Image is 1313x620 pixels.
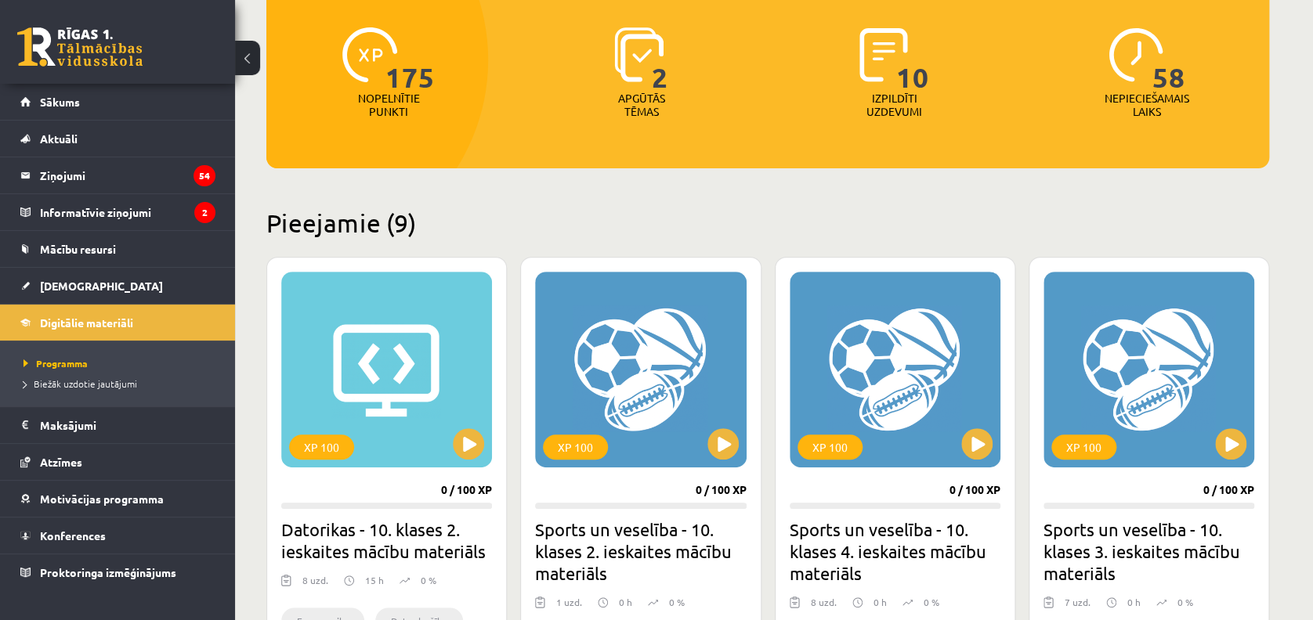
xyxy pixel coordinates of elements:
[20,407,215,443] a: Maksājumi
[365,573,384,587] p: 15 h
[20,444,215,480] a: Atzīmes
[20,554,215,590] a: Proktoringa izmēģinājums
[1127,595,1141,609] p: 0 h
[614,27,664,82] img: icon-learned-topics-4a711ccc23c960034f471b6e78daf4a3bad4a20eaf4de84257b87e66633f6470.svg
[652,27,668,92] span: 2
[40,455,82,469] span: Atzīmes
[20,517,215,553] a: Konferences
[20,231,215,267] a: Mācību resursi
[20,481,215,517] a: Motivācijas programma
[40,132,78,146] span: Aktuāli
[798,434,863,460] div: XP 100
[811,595,837,618] div: 8 uzd.
[289,434,354,460] div: XP 100
[20,268,215,304] a: [DEMOGRAPHIC_DATA]
[611,92,672,118] p: Apgūtās tēmas
[24,356,219,370] a: Programma
[1044,518,1254,584] h2: Sports un veselība - 10. klases 3. ieskaites mācību materiāls
[358,92,420,118] p: Nopelnītie punkti
[342,27,397,82] img: icon-xp-0682a9bc20223a9ccc6f5883a126b849a74cddfe5390d2b41b4391c66f2066e7.svg
[302,573,328,597] div: 8 uzd.
[790,518,1000,584] h2: Sports un veselība - 10. klases 4. ieskaites mācību materiāls
[40,279,163,293] span: [DEMOGRAPHIC_DATA]
[40,95,80,109] span: Sākums
[20,305,215,341] a: Digitālie materiāli
[194,165,215,186] i: 54
[40,565,176,579] span: Proktoringa izmēģinājums
[1051,434,1116,460] div: XP 100
[859,27,908,82] img: icon-completed-tasks-ad58ae20a441b2904462921112bc710f1caf180af7a3daa7317a5a94f2d26646.svg
[17,27,143,67] a: Rīgas 1. Tālmācības vidusskola
[20,194,215,230] a: Informatīvie ziņojumi2
[863,92,924,118] p: Izpildīti uzdevumi
[281,518,492,562] h2: Datorikas - 10. klases 2. ieskaites mācību materiāls
[385,27,435,92] span: 175
[20,157,215,193] a: Ziņojumi54
[40,194,215,230] legend: Informatīvie ziņojumi
[40,492,164,506] span: Motivācijas programma
[40,157,215,193] legend: Ziņojumi
[40,528,106,542] span: Konferences
[874,595,887,609] p: 0 h
[40,242,116,256] span: Mācību resursi
[924,595,939,609] p: 0 %
[421,573,436,587] p: 0 %
[40,407,215,443] legend: Maksājumi
[896,27,929,92] span: 10
[669,595,685,609] p: 0 %
[40,315,133,330] span: Digitālie materiāli
[619,595,632,609] p: 0 h
[1177,595,1193,609] p: 0 %
[266,207,1269,238] h2: Pieejamie (9)
[535,518,746,584] h2: Sports un veselība - 10. klases 2. ieskaites mācību materiāls
[24,377,219,391] a: Biežāk uzdotie jautājumi
[556,595,582,618] div: 1 uzd.
[1065,595,1091,618] div: 7 uzd.
[1152,27,1185,92] span: 58
[543,434,608,460] div: XP 100
[20,84,215,120] a: Sākums
[24,357,88,369] span: Programma
[1105,92,1189,118] p: Nepieciešamais laiks
[194,202,215,223] i: 2
[24,377,137,390] span: Biežāk uzdotie jautājumi
[1109,27,1163,82] img: icon-clock-7be60019b62300814b6bd22b8e044499b485619524d84068768e800edab66f18.svg
[20,121,215,157] a: Aktuāli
